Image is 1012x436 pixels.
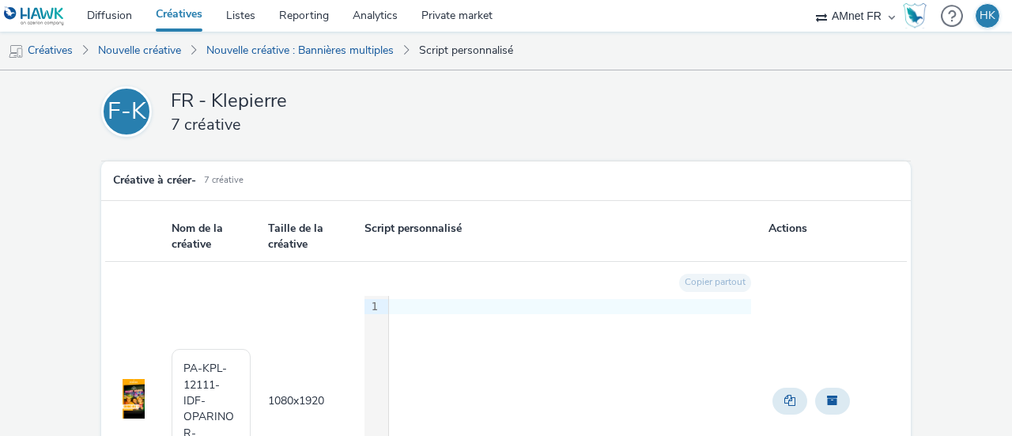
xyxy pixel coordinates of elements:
img: Preview [123,379,145,419]
div: Dupliquer [768,384,811,419]
div: F-K [108,89,146,134]
div: HK [980,4,995,28]
img: undefined Logo [4,6,65,26]
small: 7 Créative [204,174,244,187]
button: Copier partout [679,274,751,292]
a: Nouvelle créative [90,32,189,70]
th: Nom de la créative [170,213,266,261]
a: F-K [101,86,158,137]
span: 1080 x 1920 [268,393,324,408]
h5: Créative à créer - [113,173,196,188]
a: Script personnalisé [411,32,521,70]
a: Hawk Academy [903,3,933,28]
h3: 7 créative [171,114,882,135]
th: Taille de la créative [266,213,363,261]
th: Actions [767,213,907,261]
a: Nouvelle créative : Bannières multiples [198,32,402,70]
div: 1 [364,299,380,315]
img: mobile [8,44,24,59]
th: Script personnalisé [363,213,767,261]
div: Archiver [811,384,854,419]
h2: FR - Klepierre [171,88,882,113]
img: Hawk Academy [903,3,927,28]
